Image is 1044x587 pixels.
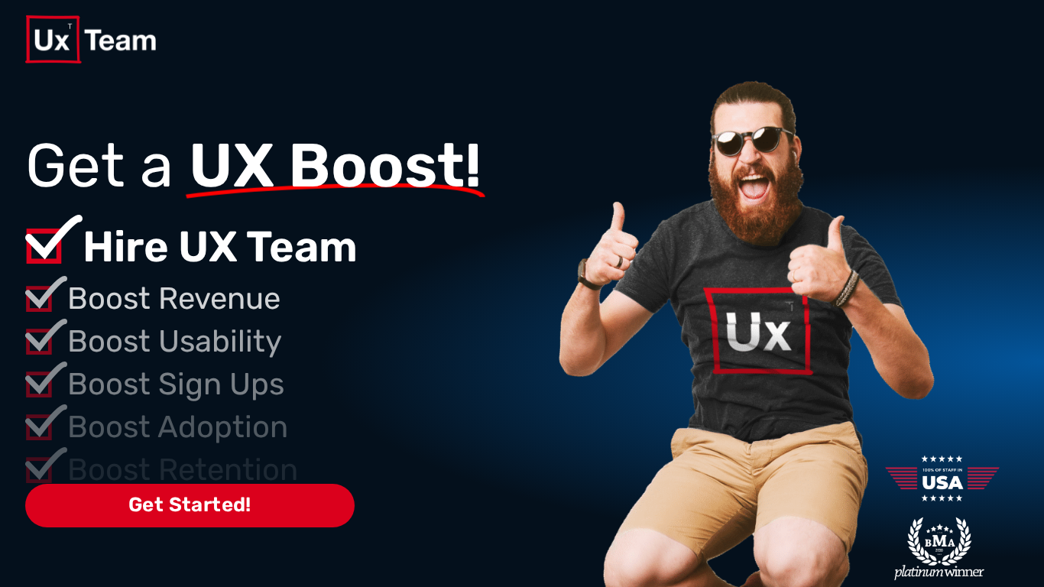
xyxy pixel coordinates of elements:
[67,276,551,322] p: Boost Revenue
[67,319,551,365] p: Boost Usability
[189,141,481,190] span: UX Boost!
[25,129,173,202] span: Get a
[83,215,551,279] p: Hire UX Team
[67,404,551,450] p: Boost Adoption
[67,447,551,493] p: Boost Retention
[67,362,551,407] p: Boost Sign Ups
[25,484,355,527] span: Get Started!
